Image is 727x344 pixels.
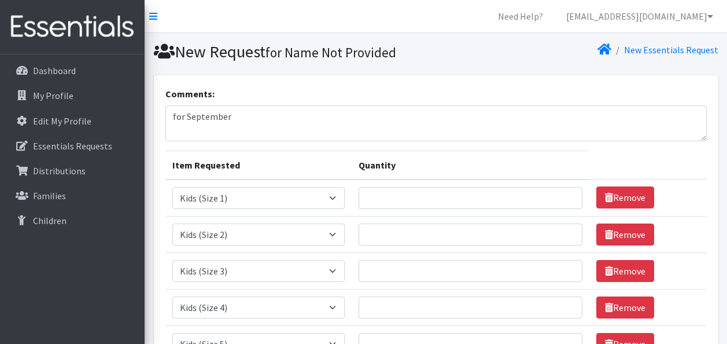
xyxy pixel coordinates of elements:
[624,44,718,56] a: New Essentials Request
[33,90,73,101] p: My Profile
[33,65,76,76] p: Dashboard
[5,184,140,207] a: Families
[5,59,140,82] a: Dashboard
[557,5,722,28] a: [EMAIL_ADDRESS][DOMAIN_NAME]
[33,115,91,127] p: Edit My Profile
[5,8,140,46] img: HumanEssentials
[489,5,552,28] a: Need Help?
[5,84,140,107] a: My Profile
[33,215,67,226] p: Children
[5,109,140,133] a: Edit My Profile
[5,134,140,158] a: Essentials Requests
[165,151,352,180] th: Item Requested
[596,297,654,319] a: Remove
[596,186,654,208] a: Remove
[596,260,654,282] a: Remove
[165,87,215,101] label: Comments:
[265,44,396,61] small: for Name Not Provided
[596,224,654,246] a: Remove
[5,209,140,232] a: Children
[33,190,66,202] p: Families
[5,159,140,182] a: Distributions
[33,140,112,152] p: Essentials Requests
[154,42,432,62] h1: New Request
[352,151,589,180] th: Quantity
[33,165,86,177] p: Distributions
